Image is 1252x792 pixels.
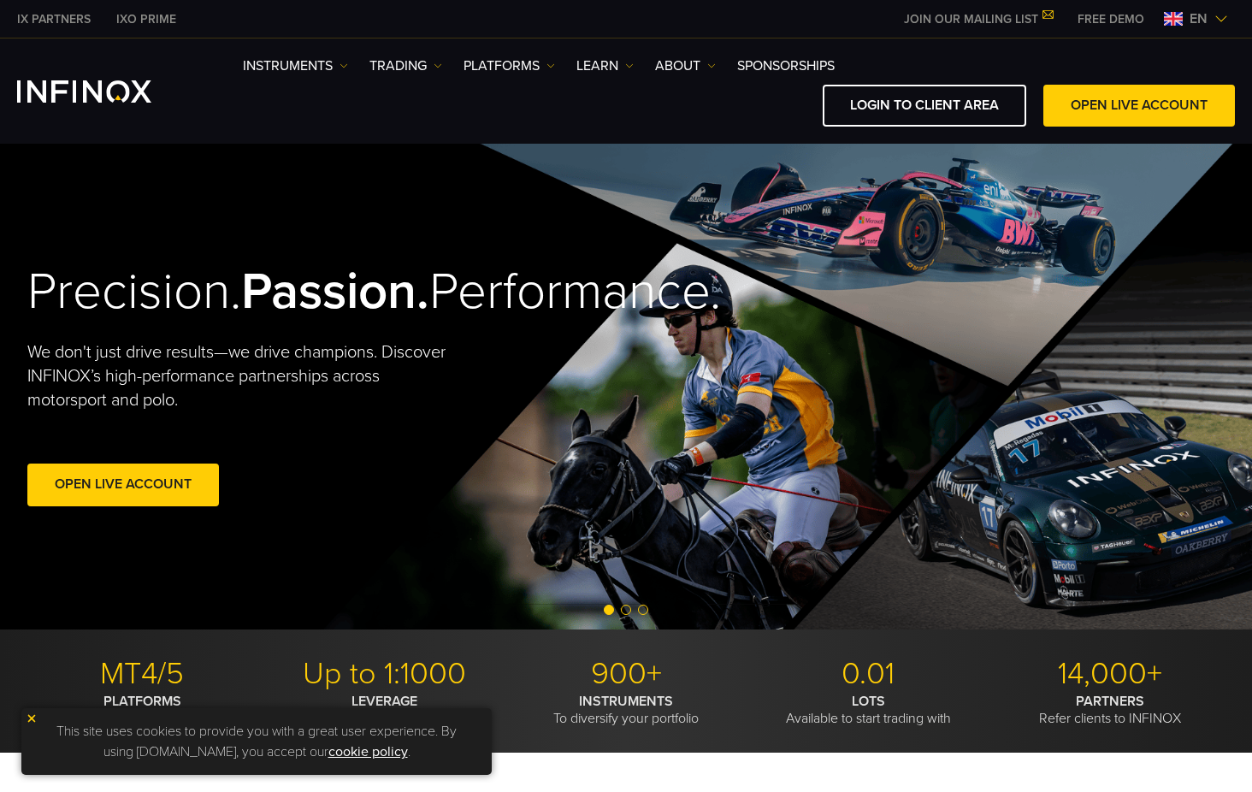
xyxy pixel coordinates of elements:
[753,655,983,693] p: 0.01
[852,693,885,710] strong: LOTS
[351,693,417,710] strong: LEVERAGE
[753,693,983,727] p: Available to start trading with
[995,655,1225,693] p: 14,000+
[621,605,631,615] span: Go to slide 2
[103,693,181,710] strong: PLATFORMS
[576,56,634,76] a: Learn
[4,10,103,28] a: INFINOX
[1065,10,1157,28] a: INFINOX MENU
[26,712,38,724] img: yellow close icon
[27,340,458,412] p: We don't just drive results—we drive champions. Discover INFINOX’s high-performance partnerships ...
[369,56,442,76] a: TRADING
[27,261,566,323] h2: Precision. Performance.
[1076,693,1144,710] strong: PARTNERS
[891,12,1065,27] a: JOIN OUR MAILING LIST
[243,56,348,76] a: Instruments
[328,743,408,760] a: cookie policy
[464,56,555,76] a: PLATFORMS
[17,80,192,103] a: INFINOX Logo
[511,655,741,693] p: 900+
[511,693,741,727] p: To diversify your portfolio
[1183,9,1214,29] span: en
[604,605,614,615] span: Go to slide 1
[269,655,499,693] p: Up to 1:1000
[655,56,716,76] a: ABOUT
[823,85,1026,127] a: LOGIN TO CLIENT AREA
[30,717,483,766] p: This site uses cookies to provide you with a great user experience. By using [DOMAIN_NAME], you a...
[27,655,257,693] p: MT4/5
[241,261,429,322] strong: Passion.
[579,693,673,710] strong: INSTRUMENTS
[269,693,499,727] p: To trade with
[638,605,648,615] span: Go to slide 3
[103,10,189,28] a: INFINOX
[995,693,1225,727] p: Refer clients to INFINOX
[27,464,219,505] a: Open Live Account
[737,56,835,76] a: SPONSORSHIPS
[27,693,257,727] p: With modern trading tools
[1043,85,1235,127] a: OPEN LIVE ACCOUNT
